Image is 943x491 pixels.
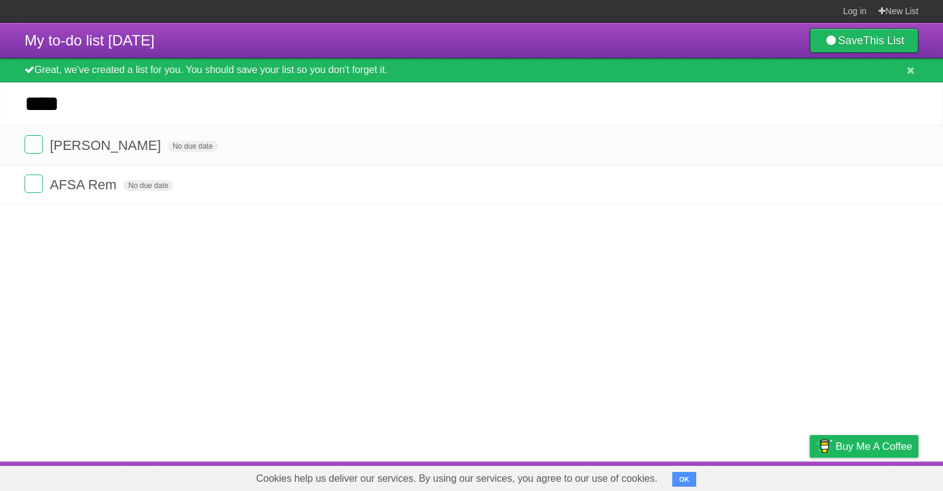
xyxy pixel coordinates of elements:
[836,436,912,457] span: Buy me a coffee
[244,466,670,491] span: Cookies help us deliver our services. By using our services, you agree to our use of cookies.
[863,34,904,47] b: This List
[794,465,826,488] a: Privacy
[810,435,918,458] a: Buy me a coffee
[672,472,696,487] button: OK
[810,28,918,53] a: SaveThis List
[25,175,43,193] label: Done
[816,436,832,457] img: Buy me a coffee
[123,180,173,191] span: No due date
[168,141,217,152] span: No due date
[25,135,43,154] label: Done
[841,465,918,488] a: Suggest a feature
[752,465,779,488] a: Terms
[50,138,164,153] span: [PERSON_NAME]
[50,177,120,192] span: AFSA Rem
[687,465,737,488] a: Developers
[25,32,155,49] span: My to-do list [DATE]
[646,465,672,488] a: About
